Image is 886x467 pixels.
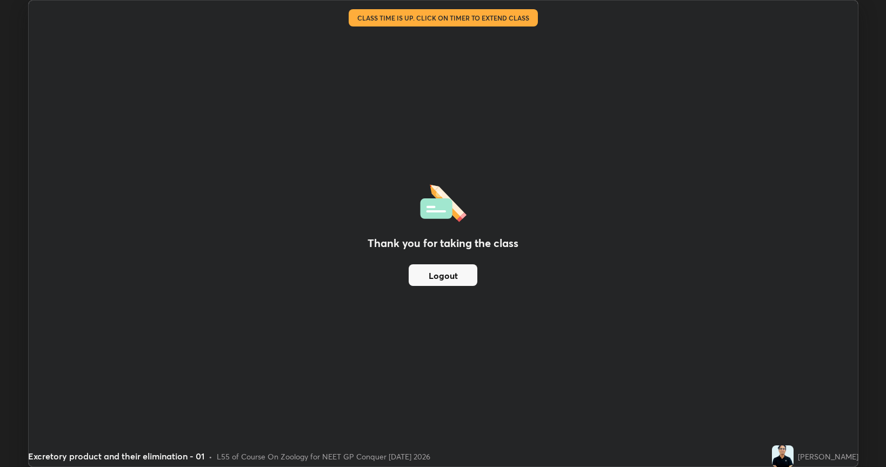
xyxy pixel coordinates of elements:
h2: Thank you for taking the class [368,235,518,251]
button: Logout [409,264,477,286]
div: • [209,451,212,462]
img: 44dbf02e4033470aa5e07132136bfb12.jpg [772,445,794,467]
div: Excretory product and their elimination - 01 [28,450,204,463]
img: offlineFeedback.1438e8b3.svg [420,181,467,222]
div: L55 of Course On Zoology for NEET GP Conquer [DATE] 2026 [217,451,430,462]
div: [PERSON_NAME] [798,451,858,462]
